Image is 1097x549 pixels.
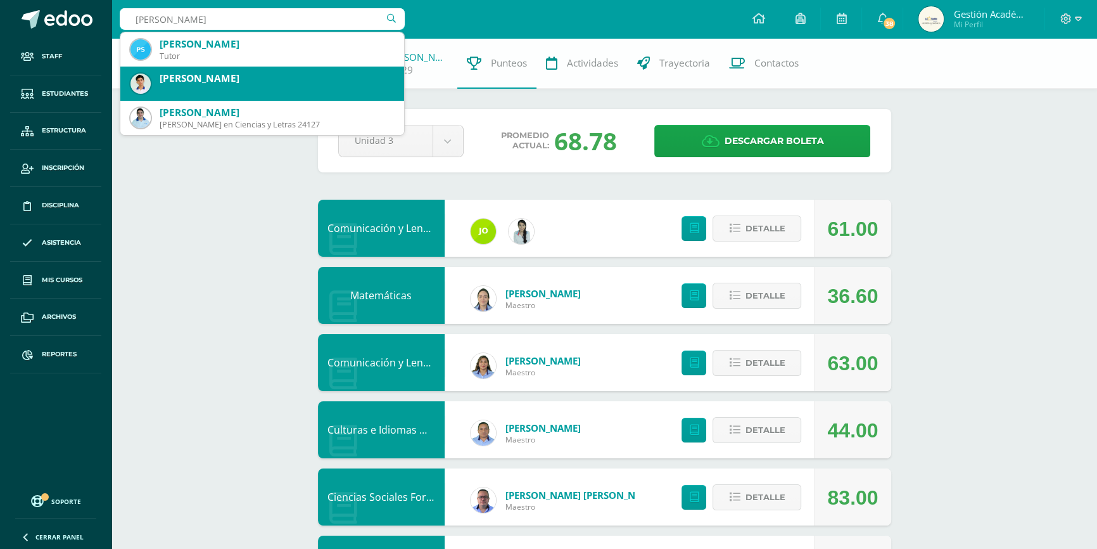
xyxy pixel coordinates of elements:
[659,56,710,70] span: Trayectoria
[720,38,808,89] a: Contactos
[42,275,82,285] span: Mis cursos
[654,125,870,157] a: Descargar boleta
[327,356,525,370] a: Comunicación y Lenguaje Idioma Español
[42,163,84,173] span: Inscripción
[318,267,445,324] div: Matemáticas
[505,489,657,501] a: [PERSON_NAME] [PERSON_NAME]
[724,126,823,157] span: Descargar boleta
[491,56,527,70] span: Punteos
[42,200,79,210] span: Disciplina
[130,108,151,128] img: ab6c13bf77f16c3b66ab32de76ea2b61.png
[471,420,496,446] img: 58211983430390fd978f7a65ba7f1128.png
[827,200,878,257] div: 61.00
[713,350,801,376] button: Detalle
[350,288,412,302] a: Matemáticas
[554,124,617,157] div: 68.78
[505,287,581,300] a: [PERSON_NAME]
[10,75,101,113] a: Estudiantes
[754,56,799,70] span: Contactos
[745,284,785,307] span: Detalle
[745,486,785,509] span: Detalle
[536,38,628,89] a: Actividades
[327,221,540,235] a: Comunicación y Lenguaje, Idioma Extranjero
[10,299,101,336] a: Archivos
[42,51,62,61] span: Staff
[10,336,101,373] a: Reportes
[827,402,878,459] div: 44.00
[318,334,445,391] div: Comunicación y Lenguaje Idioma Español
[318,468,445,526] div: Ciencias Sociales Formación Ciudadana e Interculturalidad
[10,38,101,75] a: Staff
[42,349,77,359] span: Reportes
[457,38,536,89] a: Punteos
[918,6,944,32] img: ff93632bf489dcbc5131d32d8a4af367.png
[160,72,394,85] div: [PERSON_NAME]
[505,367,581,378] span: Maestro
[35,533,84,541] span: Cerrar panel
[10,262,101,299] a: Mis cursos
[339,126,463,157] a: Unidad 3
[355,126,417,155] span: Unidad 3
[882,16,896,30] span: 38
[130,39,151,60] img: 747e07ccd0f5b2ec53fb4ba7bfd1cb8e.png
[160,37,394,51] div: [PERSON_NAME]
[713,417,801,443] button: Detalle
[505,501,657,512] span: Maestro
[42,126,86,136] span: Estructura
[827,268,878,325] div: 36.60
[10,224,101,262] a: Asistencia
[567,56,618,70] span: Actividades
[509,219,534,244] img: 937d777aa527c70189f9fb3facc5f1f6.png
[713,484,801,510] button: Detalle
[130,74,151,94] img: 3b213f3c7b37103a8a83d34819bf6621.png
[318,401,445,458] div: Culturas e Idiomas Mayas Garífuna o Xinca
[15,492,96,509] a: Soporte
[505,422,581,434] a: [PERSON_NAME]
[745,217,785,240] span: Detalle
[505,434,581,445] span: Maestro
[471,353,496,378] img: d5f85972cab0d57661bd544f50574cc9.png
[501,131,549,151] span: Promedio actual:
[628,38,720,89] a: Trayectoria
[160,106,394,119] div: [PERSON_NAME]
[745,351,785,375] span: Detalle
[505,354,581,367] a: [PERSON_NAME]
[471,286,496,311] img: 564a5008c949b7a933dbd60b14cd9c11.png
[471,219,496,244] img: 79eb5cb28572fb7ebe1e28c28929b0fa.png
[713,216,801,242] button: Detalle
[42,312,76,322] span: Archivos
[120,8,405,30] input: Busca un usuario...
[10,187,101,224] a: Disciplina
[160,51,394,61] div: Tutor
[10,113,101,150] a: Estructura
[42,89,88,99] span: Estudiantes
[745,418,785,442] span: Detalle
[713,283,801,309] button: Detalle
[827,469,878,526] div: 83.00
[953,8,1029,20] span: Gestión Académica
[471,488,496,513] img: 13b0349025a0e0de4e66ee4ed905f431.png
[327,423,531,437] a: Culturas e Idiomas Mayas Garífuna o Xinca
[953,19,1029,30] span: Mi Perfil
[327,490,607,504] a: Ciencias Sociales Formación Ciudadana e Interculturalidad
[51,497,81,506] span: Soporte
[505,300,581,311] span: Maestro
[384,51,448,63] a: [PERSON_NAME]
[42,238,81,248] span: Asistencia
[10,150,101,187] a: Inscripción
[318,200,445,257] div: Comunicación y Lenguaje, Idioma Extranjero
[160,119,394,130] div: [PERSON_NAME] en Ciencias y Letras 24127
[827,335,878,392] div: 63.00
